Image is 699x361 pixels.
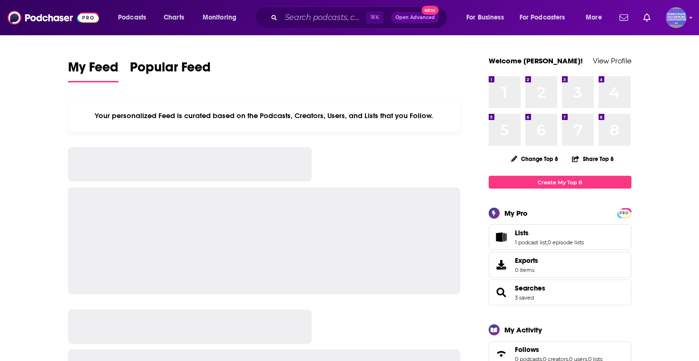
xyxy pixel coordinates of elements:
a: Lists [492,231,511,244]
a: Show notifications dropdown [616,10,632,26]
button: open menu [460,10,516,25]
a: Follows [492,347,511,361]
a: My Feed [68,59,118,82]
div: Search podcasts, credits, & more... [264,7,456,29]
span: Searches [489,280,631,305]
button: open menu [111,10,158,25]
span: More [586,11,602,24]
span: Lists [489,224,631,250]
a: 3 saved [515,294,534,301]
a: Lists [515,229,584,237]
span: Monitoring [203,11,236,24]
a: Exports [489,252,631,278]
a: Welcome [PERSON_NAME]! [489,56,583,65]
button: Share Top 8 [571,150,614,168]
span: For Podcasters [520,11,565,24]
a: Create My Top 8 [489,176,631,189]
div: Your personalized Feed is curated based on the Podcasts, Creators, Users, and Lists that you Follow. [68,100,461,132]
span: My Feed [68,59,118,81]
div: My Pro [504,209,528,218]
span: ⌘ K [366,11,384,24]
div: My Activity [504,325,542,334]
button: Change Top 8 [505,153,564,165]
span: New [422,6,439,15]
img: User Profile [666,7,687,28]
a: Popular Feed [130,59,211,82]
span: Exports [492,258,511,271]
span: Exports [515,256,538,265]
span: Podcasts [118,11,146,24]
a: Charts [158,10,190,25]
span: Open Advanced [395,15,435,20]
a: Searches [515,284,545,292]
a: PRO [619,209,630,216]
input: Search podcasts, credits, & more... [281,10,366,25]
span: 0 items [515,267,538,273]
a: 1 podcast list [515,239,547,246]
button: Open AdvancedNew [391,12,439,23]
a: View Profile [593,56,631,65]
a: Show notifications dropdown [640,10,654,26]
span: Charts [164,11,184,24]
a: Searches [492,286,511,299]
a: Follows [515,345,602,354]
button: Show profile menu [666,7,687,28]
button: open menu [513,10,579,25]
button: open menu [196,10,249,25]
button: open menu [579,10,614,25]
span: Follows [515,345,539,354]
span: Lists [515,229,529,237]
img: Podchaser - Follow, Share and Rate Podcasts [8,9,99,27]
span: , [547,239,548,246]
a: 0 episode lists [548,239,584,246]
span: For Business [466,11,504,24]
span: Popular Feed [130,59,211,81]
span: Logged in as DemGovs-Hamelburg [666,7,687,28]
